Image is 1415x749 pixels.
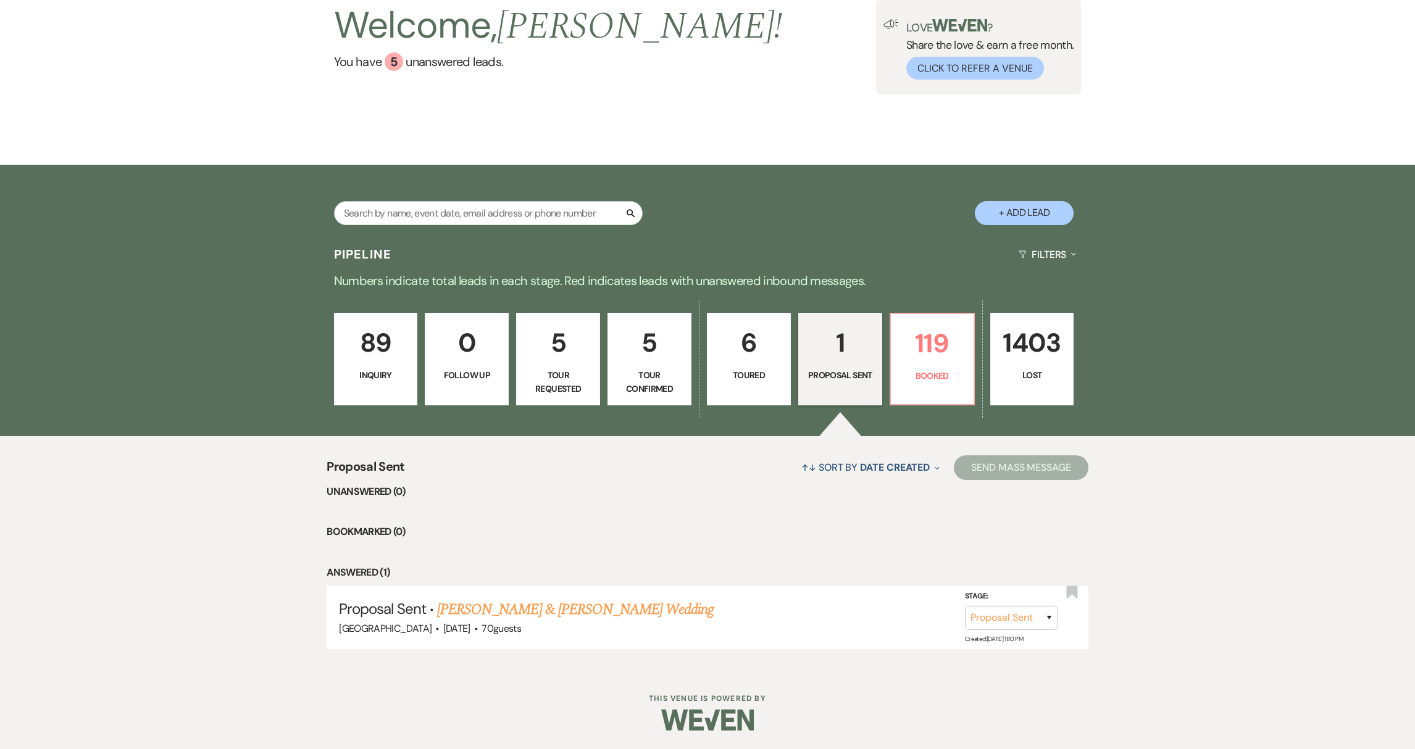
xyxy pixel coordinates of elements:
span: Proposal Sent [339,599,426,618]
li: Answered (1) [327,565,1088,581]
img: Weven Logo [661,698,754,742]
p: Lost [998,368,1066,382]
span: ↑↓ [801,461,816,474]
p: Toured [715,368,783,382]
p: Follow Up [433,368,501,382]
span: [DATE] [443,622,470,635]
p: 5 [524,322,592,363]
span: 70 guests [482,622,521,635]
li: Bookmarked (0) [327,524,1088,540]
p: Tour Requested [524,368,592,396]
p: 5 [616,322,683,363]
button: Send Mass Message [954,455,1088,480]
label: Stage: [965,590,1058,603]
input: Search by name, event date, email address or phone number [334,201,643,225]
button: Click to Refer a Venue [906,57,1044,80]
button: Sort By Date Created [796,451,945,484]
p: 119 [898,323,966,364]
a: 119Booked [890,313,975,405]
a: 5Tour Requested [516,313,600,405]
p: 1403 [998,322,1066,363]
a: 1403Lost [990,313,1074,405]
img: loud-speaker-illustration.svg [883,19,899,29]
p: 0 [433,322,501,363]
a: [PERSON_NAME] & [PERSON_NAME] Wedding [437,598,714,621]
h3: Pipeline [334,246,392,263]
a: You have 5 unanswered leads. [334,52,783,71]
span: Created: [DATE] 11:10 PM [965,634,1023,642]
a: 5Tour Confirmed [607,313,691,405]
p: 6 [715,322,783,363]
button: Filters [1014,238,1081,271]
img: weven-logo-green.svg [932,19,987,31]
span: Date Created [860,461,930,474]
a: 6Toured [707,313,791,405]
p: 89 [342,322,410,363]
p: Love ? [906,19,1074,33]
p: Booked [898,369,966,383]
div: Share the love & earn a free month. [899,19,1074,80]
li: Unanswered (0) [327,484,1088,500]
a: 1Proposal Sent [798,313,882,405]
p: Tour Confirmed [616,368,683,396]
span: [GEOGRAPHIC_DATA] [339,622,432,635]
a: 89Inquiry [334,313,418,405]
p: Numbers indicate total leads in each stage. Red indicates leads with unanswered inbound messages. [263,271,1152,291]
button: + Add Lead [975,201,1074,225]
a: 0Follow Up [425,313,509,405]
p: Proposal Sent [806,368,874,382]
p: Inquiry [342,368,410,382]
span: Proposal Sent [327,457,405,484]
div: 5 [385,52,403,71]
p: 1 [806,322,874,363]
